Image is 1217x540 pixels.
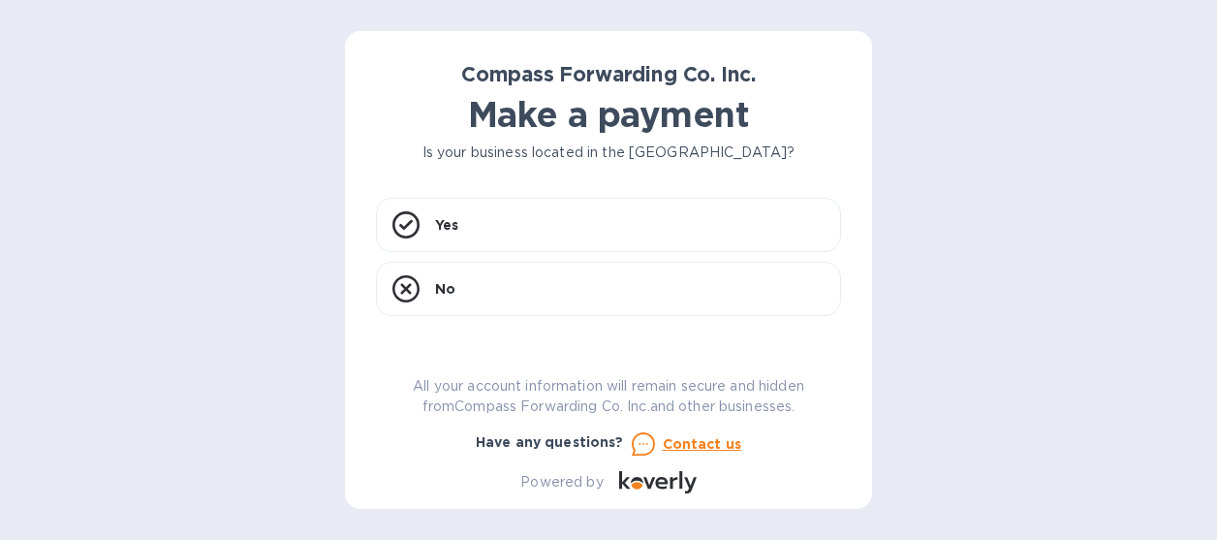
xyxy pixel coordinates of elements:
[376,376,841,417] p: All your account information will remain secure and hidden from Compass Forwarding Co. Inc. and o...
[376,143,841,163] p: Is your business located in the [GEOGRAPHIC_DATA]?
[476,434,624,450] b: Have any questions?
[520,472,603,492] p: Powered by
[376,94,841,135] h1: Make a payment
[435,215,458,235] p: Yes
[435,279,455,299] p: No
[663,436,742,452] u: Contact us
[461,62,756,86] b: Compass Forwarding Co. Inc.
